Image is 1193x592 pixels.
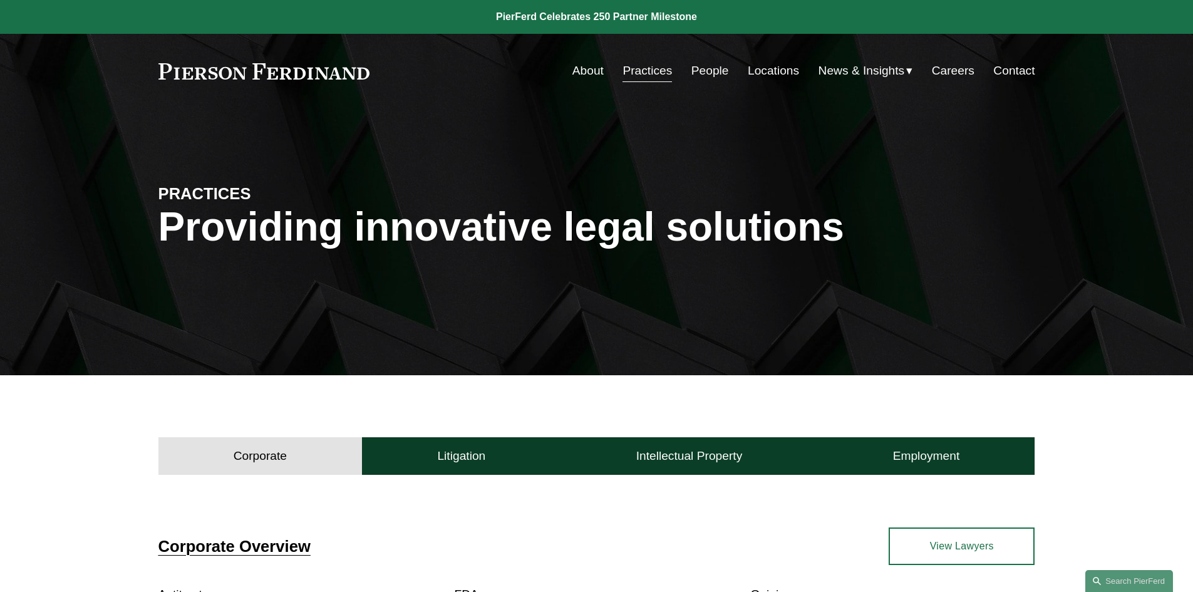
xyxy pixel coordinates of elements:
[819,59,913,83] a: folder dropdown
[437,449,485,464] h4: Litigation
[932,59,974,83] a: Careers
[158,537,311,555] a: Corporate Overview
[889,527,1035,565] a: View Lawyers
[691,59,729,83] a: People
[622,59,672,83] a: Practices
[572,59,604,83] a: About
[1085,570,1173,592] a: Search this site
[748,59,799,83] a: Locations
[158,204,1035,250] h1: Providing innovative legal solutions
[636,449,743,464] h4: Intellectual Property
[158,184,378,204] h4: PRACTICES
[893,449,960,464] h4: Employment
[993,59,1035,83] a: Contact
[819,60,905,82] span: News & Insights
[234,449,287,464] h4: Corporate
